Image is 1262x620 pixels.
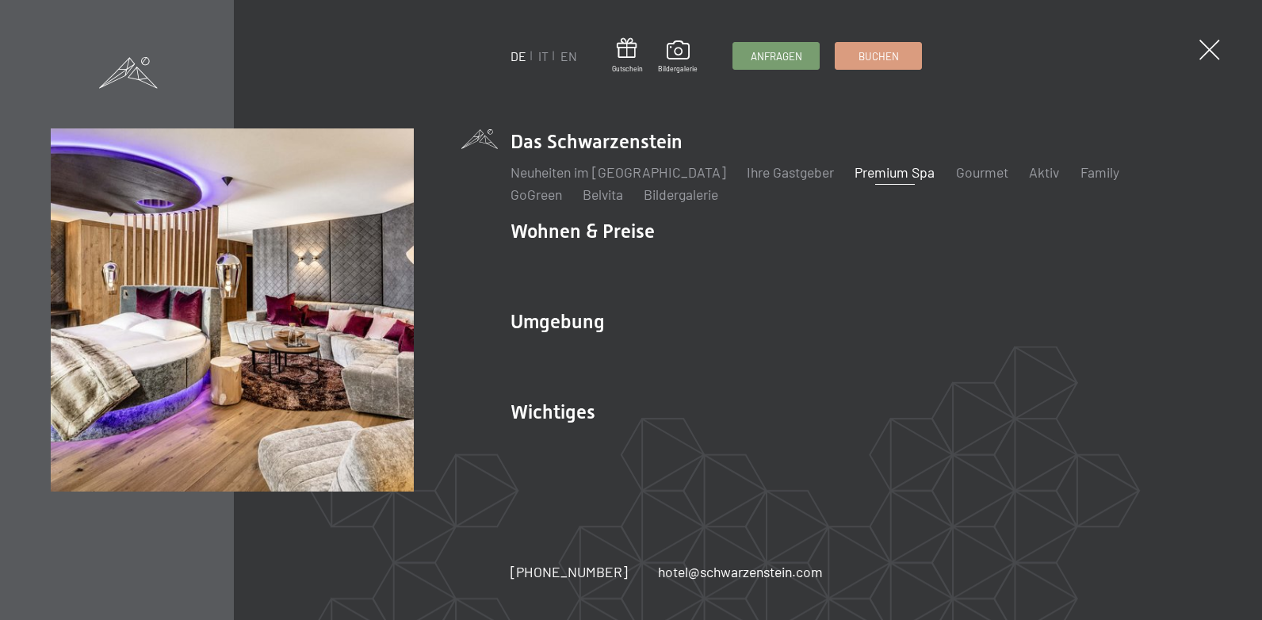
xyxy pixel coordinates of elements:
[644,186,718,203] a: Bildergalerie
[511,48,526,63] a: DE
[583,186,623,203] a: Belvita
[751,49,802,63] span: Anfragen
[612,64,643,74] span: Gutschein
[658,40,698,74] a: Bildergalerie
[747,163,834,181] a: Ihre Gastgeber
[511,163,726,181] a: Neuheiten im [GEOGRAPHIC_DATA]
[511,186,562,203] a: GoGreen
[733,43,819,69] a: Anfragen
[538,48,549,63] a: IT
[836,43,921,69] a: Buchen
[511,562,628,582] a: [PHONE_NUMBER]
[658,562,823,582] a: hotel@schwarzenstein.com
[855,163,935,181] a: Premium Spa
[956,163,1008,181] a: Gourmet
[511,563,628,580] span: [PHONE_NUMBER]
[1080,163,1119,181] a: Family
[612,38,643,74] a: Gutschein
[560,48,577,63] a: EN
[51,128,414,492] img: Ein Wellness-Urlaub in Südtirol – 7.700 m² Spa, 10 Saunen
[1029,163,1059,181] a: Aktiv
[658,64,698,74] span: Bildergalerie
[859,49,899,63] span: Buchen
